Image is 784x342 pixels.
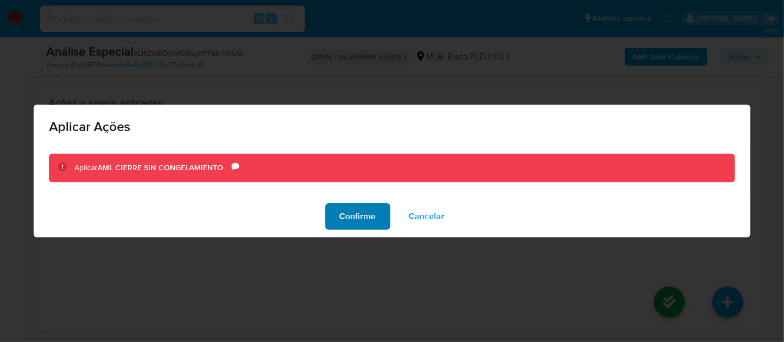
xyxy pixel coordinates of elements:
span: Aplicar Ações [49,120,735,133]
button: Confirme [325,203,390,230]
span: Cancelar [409,204,445,229]
span: Confirme [340,204,376,229]
b: AML CIERRE SIN CONGELAMIENTO [98,162,223,173]
button: Cancelar [395,203,459,230]
div: Aplicar [74,162,232,173]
